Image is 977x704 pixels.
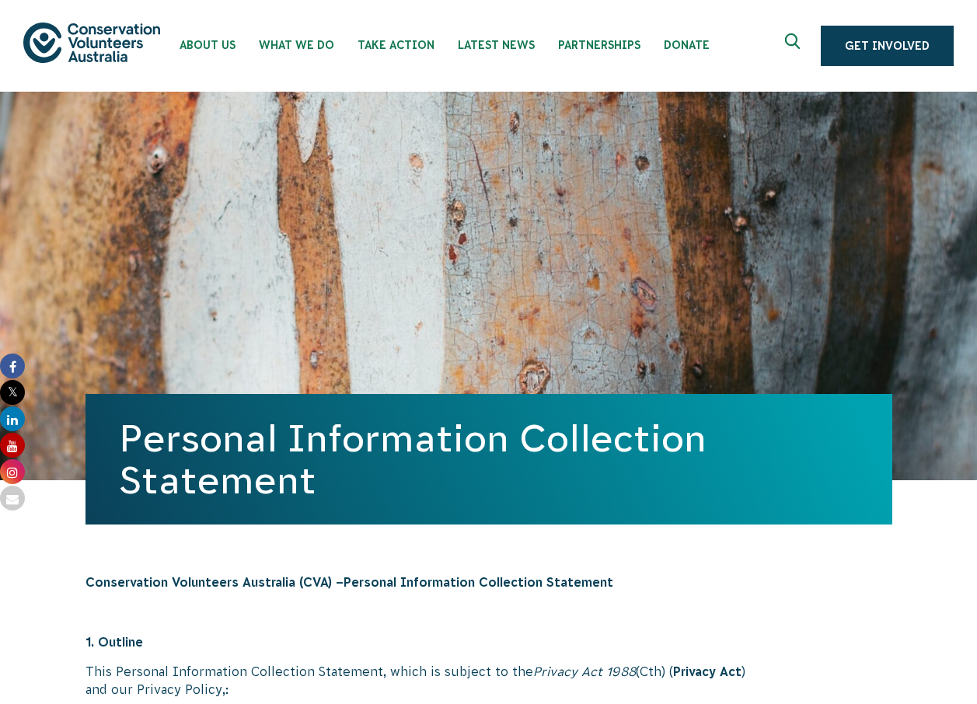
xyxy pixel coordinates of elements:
[358,39,434,51] span: Take Action
[23,23,160,62] img: logo.svg
[85,635,143,649] span: 1. Outline
[111,682,229,696] span: our Privacy Policy,:
[664,39,710,51] span: Donate
[85,664,533,678] span: This Personal Information Collection Statement, which is subject to the
[85,575,303,589] span: Conservation Volunteers Australia (
[259,39,334,51] span: What We Do
[640,664,661,678] span: Cth
[533,664,636,678] span: Privacy Act 1988
[328,575,344,589] span: ) –
[85,664,745,695] span: ) and
[785,33,804,58] span: Expand search box
[661,664,673,678] span: ) (
[180,39,236,51] span: About Us
[458,39,535,51] span: Latest News
[120,417,858,501] h1: Personal Information Collection Statement
[558,39,640,51] span: Partnerships
[821,26,954,66] a: Get Involved
[673,664,741,678] span: Privacy Act
[636,664,640,678] span: (
[344,575,613,589] span: Personal Information Collection Statement
[303,575,328,589] span: CVA
[776,27,813,64] button: Expand search box Close search box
